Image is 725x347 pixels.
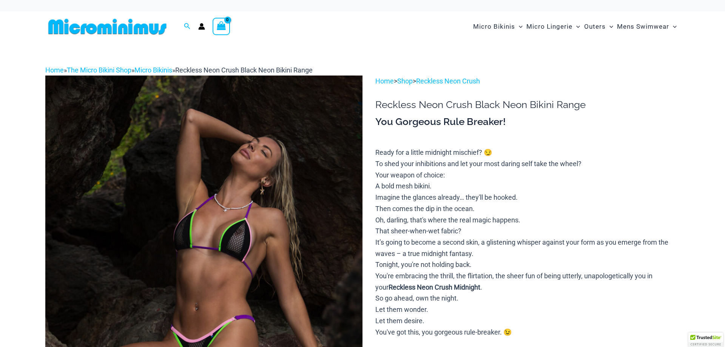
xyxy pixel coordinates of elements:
[67,66,131,74] a: The Micro Bikini Shop
[584,17,606,36] span: Outers
[688,333,723,347] div: TrustedSite Certified
[606,17,613,36] span: Menu Toggle
[184,22,191,31] a: Search icon link
[375,147,680,338] p: Ready for a little midnight mischief? 😏 To shed your inhibitions and let your most daring self ta...
[375,76,680,87] p: > >
[397,77,413,85] a: Shop
[45,66,64,74] a: Home
[375,77,394,85] a: Home
[526,17,572,36] span: Micro Lingerie
[213,18,230,35] a: View Shopping Cart, empty
[572,17,580,36] span: Menu Toggle
[375,116,680,128] h3: You Gorgeous Rule Breaker!
[617,17,669,36] span: Mens Swimwear
[198,23,205,30] a: Account icon link
[582,15,615,38] a: OutersMenu ToggleMenu Toggle
[134,66,172,74] a: Micro Bikinis
[45,18,170,35] img: MM SHOP LOGO FLAT
[175,66,313,74] span: Reckless Neon Crush Black Neon Bikini Range
[615,15,679,38] a: Mens SwimwearMenu ToggleMenu Toggle
[375,99,680,111] h1: Reckless Neon Crush Black Neon Bikini Range
[471,15,524,38] a: Micro BikinisMenu ToggleMenu Toggle
[389,283,480,291] b: Reckless Neon Crush Midnight
[515,17,523,36] span: Menu Toggle
[416,77,480,85] a: Reckless Neon Crush
[473,17,515,36] span: Micro Bikinis
[45,66,313,74] span: » » »
[669,17,677,36] span: Menu Toggle
[524,15,582,38] a: Micro LingerieMenu ToggleMenu Toggle
[470,14,680,39] nav: Site Navigation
